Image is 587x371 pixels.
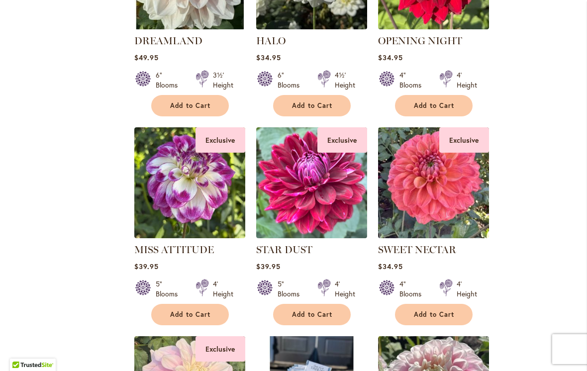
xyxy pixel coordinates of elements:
[134,244,214,256] a: MISS ATTITUDE
[170,101,211,110] span: Add to Cart
[457,70,477,90] div: 4' Height
[256,127,367,238] img: STAR DUST
[134,53,159,62] span: $49.95
[292,101,333,110] span: Add to Cart
[273,95,351,116] button: Add to Cart
[156,279,184,299] div: 5" Blooms
[170,310,211,319] span: Add to Cart
[256,244,312,256] a: STAR DUST
[156,70,184,90] div: 6" Blooms
[213,70,233,90] div: 3½' Height
[414,310,455,319] span: Add to Cart
[378,127,489,238] img: SWEET NECTAR
[151,95,229,116] button: Add to Cart
[414,101,455,110] span: Add to Cart
[378,231,489,240] a: SWEET NECTAR Exclusive
[196,336,245,362] div: Exclusive
[457,279,477,299] div: 4' Height
[378,244,456,256] a: SWEET NECTAR
[292,310,333,319] span: Add to Cart
[378,22,489,31] a: OPENING NIGHT
[256,35,286,47] a: HALO
[134,231,245,240] a: MISS ATTITUDE Exclusive
[273,304,351,325] button: Add to Cart
[378,35,462,47] a: OPENING NIGHT
[439,127,489,153] div: Exclusive
[151,304,229,325] button: Add to Cart
[134,127,245,238] img: MISS ATTITUDE
[335,279,355,299] div: 4' Height
[256,22,367,31] a: HALO
[256,53,281,62] span: $34.95
[134,262,159,271] span: $39.95
[378,53,403,62] span: $34.95
[399,279,427,299] div: 4" Blooms
[278,279,305,299] div: 5" Blooms
[378,262,403,271] span: $34.95
[134,35,202,47] a: DREAMLAND
[395,95,473,116] button: Add to Cart
[256,262,281,271] span: $39.95
[7,336,35,364] iframe: Launch Accessibility Center
[399,70,427,90] div: 4" Blooms
[134,22,245,31] a: DREAMLAND
[256,231,367,240] a: STAR DUST Exclusive
[213,279,233,299] div: 4' Height
[395,304,473,325] button: Add to Cart
[196,127,245,153] div: Exclusive
[317,127,367,153] div: Exclusive
[278,70,305,90] div: 6" Blooms
[335,70,355,90] div: 4½' Height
